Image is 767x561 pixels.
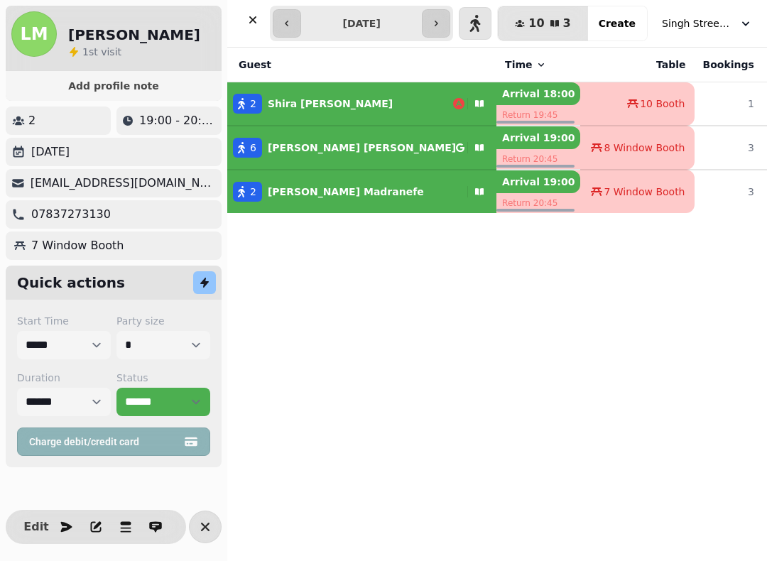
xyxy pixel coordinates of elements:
p: Shira [PERSON_NAME] [268,97,393,111]
label: Duration [17,371,111,385]
span: LM [20,26,48,43]
button: Time [505,58,546,72]
button: 2Shira [PERSON_NAME] [227,87,496,121]
button: Charge debit/credit card [17,427,210,456]
p: Arrival 19:00 [496,170,580,193]
span: 7 Window Booth [604,185,685,199]
label: Party size [116,314,210,328]
span: st [89,46,101,58]
p: Return 19:45 [496,105,580,125]
p: 2 [28,112,36,129]
p: [PERSON_NAME] [PERSON_NAME] [268,141,456,155]
span: 3 [563,18,571,29]
button: Singh Street Bruntsfield [653,11,761,36]
p: [EMAIL_ADDRESS][DOMAIN_NAME] [31,175,216,192]
span: Create [599,18,636,28]
span: 10 [528,18,544,29]
td: 1 [695,82,763,126]
th: Bookings [695,48,763,82]
span: 8 Window Booth [604,141,685,155]
button: Create [587,6,647,40]
button: Add profile note [11,77,216,95]
span: 10 Booth [640,97,685,111]
h2: [PERSON_NAME] [68,25,200,45]
th: Guest [227,48,496,82]
p: Arrival 19:00 [496,126,580,149]
span: Singh Street Bruntsfield [662,16,733,31]
span: 2 [250,185,256,199]
p: 7 Window Booth [31,237,124,254]
span: Add profile note [23,81,205,91]
p: Return 20:45 [496,149,580,169]
td: 3 [695,170,763,213]
span: Edit [28,521,45,533]
p: Arrival 18:00 [496,82,580,105]
p: visit [82,45,121,59]
button: Edit [22,513,50,541]
h2: Quick actions [17,273,125,293]
button: 6[PERSON_NAME] [PERSON_NAME] [227,131,496,165]
p: [PERSON_NAME] Madranefe [268,185,424,199]
p: 19:00 - 20:45 [139,112,216,129]
p: Return 20:45 [496,193,580,213]
th: Table [580,48,694,82]
td: 3 [695,126,763,170]
span: 1 [82,46,89,58]
button: 2[PERSON_NAME] Madranefe [227,175,496,209]
span: Charge debit/credit card [29,437,181,447]
span: 6 [250,141,256,155]
span: Time [505,58,532,72]
label: Status [116,371,210,385]
label: Start Time [17,314,111,328]
p: 07837273130 [31,206,111,223]
button: 103 [498,6,587,40]
span: 2 [250,97,256,111]
p: [DATE] [31,143,70,160]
